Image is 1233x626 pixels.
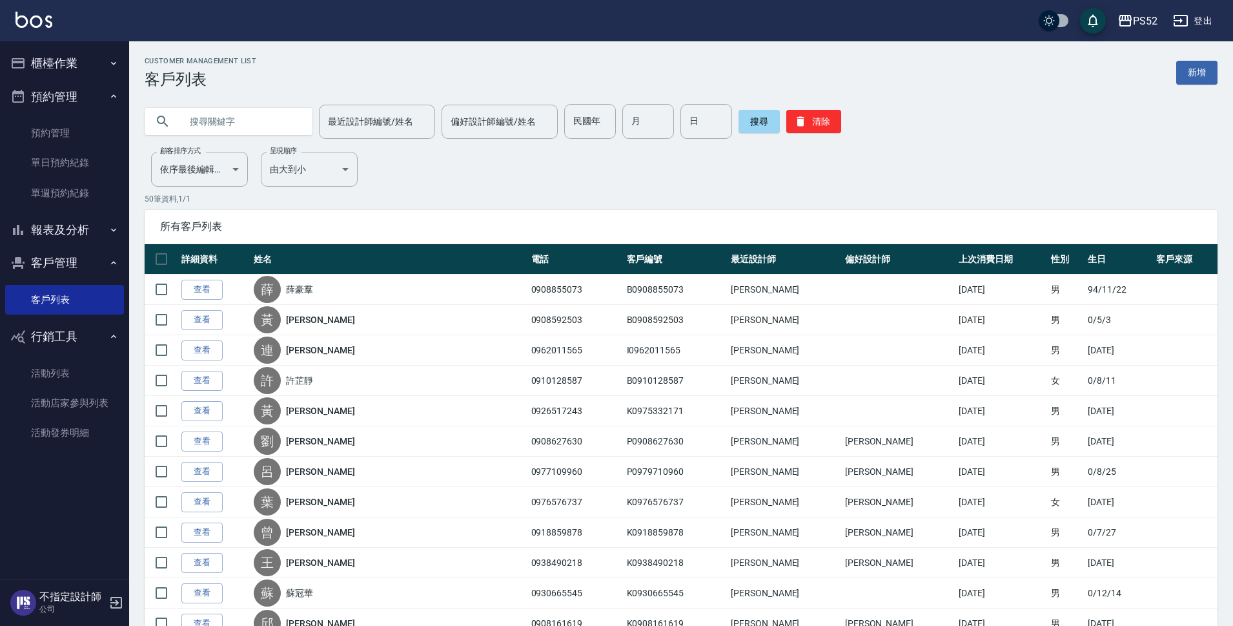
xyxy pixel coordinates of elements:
td: [DATE] [1085,548,1153,578]
div: 黃 [254,397,281,424]
input: 搜尋關鍵字 [181,104,302,139]
a: 單日預約紀錄 [5,148,124,178]
td: [DATE] [955,578,1047,609]
td: K0930665545 [624,578,728,609]
th: 性別 [1048,244,1085,275]
a: 查看 [181,492,223,512]
td: 男 [1048,335,1085,366]
label: 顧客排序方式 [160,146,201,156]
a: 單週預約紀錄 [5,178,124,208]
button: 預約管理 [5,80,124,114]
button: PS52 [1112,8,1163,34]
button: 客戶管理 [5,246,124,280]
td: [DATE] [955,275,1047,305]
th: 偏好設計師 [842,244,956,275]
td: I0962011565 [624,335,728,366]
td: [DATE] [955,426,1047,457]
td: [PERSON_NAME] [728,335,842,366]
td: 0908855073 [528,275,624,305]
td: 0976576737 [528,487,624,517]
td: 男 [1048,548,1085,578]
td: K0975332171 [624,396,728,426]
td: [PERSON_NAME] [728,305,842,335]
div: 由大到小 [261,152,358,187]
td: 男 [1048,426,1085,457]
td: 0930665545 [528,578,624,609]
td: [PERSON_NAME] [728,487,842,517]
a: 活動列表 [5,359,124,388]
th: 最近設計師 [728,244,842,275]
td: 0938490218 [528,548,624,578]
td: P0908627630 [624,426,728,457]
td: [PERSON_NAME] [842,548,956,578]
div: 許 [254,367,281,394]
td: P0979710960 [624,457,728,487]
button: 報表及分析 [5,213,124,247]
td: 0977109960 [528,457,624,487]
div: 依序最後編輯時間 [151,152,248,187]
button: 搜尋 [739,110,780,133]
img: Logo [15,12,52,28]
td: 0962011565 [528,335,624,366]
h2: Customer Management List [145,57,256,65]
td: [DATE] [1085,396,1153,426]
div: 王 [254,549,281,576]
td: [PERSON_NAME] [842,487,956,517]
h5: 不指定設計師 [39,590,105,603]
a: [PERSON_NAME] [286,526,354,539]
td: 女 [1048,487,1085,517]
td: [PERSON_NAME] [728,578,842,609]
td: [PERSON_NAME] [728,275,842,305]
td: 0918859878 [528,517,624,548]
td: 男 [1048,396,1085,426]
td: B0910128587 [624,366,728,396]
td: [DATE] [1085,426,1153,457]
a: 蘇冠華 [286,587,313,600]
td: 0/12/14 [1085,578,1153,609]
td: 男 [1048,305,1085,335]
td: 男 [1048,578,1085,609]
label: 呈現順序 [270,146,297,156]
button: 櫃檯作業 [5,47,124,80]
button: 行銷工具 [5,320,124,353]
th: 上次消費日期 [955,244,1047,275]
button: save [1080,8,1106,34]
span: 所有客戶列表 [160,220,1202,233]
a: 查看 [181,280,223,300]
td: B0908592503 [624,305,728,335]
div: 劉 [254,428,281,455]
div: 薛 [254,276,281,303]
th: 生日 [1085,244,1153,275]
a: 查看 [181,401,223,421]
td: 0908627630 [528,426,624,457]
td: K0938490218 [624,548,728,578]
div: 曾 [254,519,281,546]
td: 女 [1048,366,1085,396]
td: 0910128587 [528,366,624,396]
th: 客戶編號 [624,244,728,275]
p: 公司 [39,603,105,615]
td: [DATE] [955,457,1047,487]
td: [PERSON_NAME] [728,548,842,578]
a: [PERSON_NAME] [286,313,354,326]
div: 呂 [254,458,281,485]
a: 許芷靜 [286,374,313,387]
td: [DATE] [955,366,1047,396]
td: [PERSON_NAME] [842,457,956,487]
a: [PERSON_NAME] [286,465,354,478]
div: 黃 [254,306,281,333]
td: 男 [1048,517,1085,548]
td: [PERSON_NAME] [728,457,842,487]
a: 查看 [181,371,223,391]
td: K0918859878 [624,517,728,548]
td: [DATE] [955,548,1047,578]
td: 0/7/27 [1085,517,1153,548]
p: 50 筆資料, 1 / 1 [145,193,1218,205]
th: 客戶來源 [1153,244,1218,275]
a: 活動發券明細 [5,418,124,448]
td: [DATE] [955,335,1047,366]
td: [DATE] [1085,487,1153,517]
td: [DATE] [955,396,1047,426]
td: [PERSON_NAME] [728,396,842,426]
div: PS52 [1133,13,1157,29]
